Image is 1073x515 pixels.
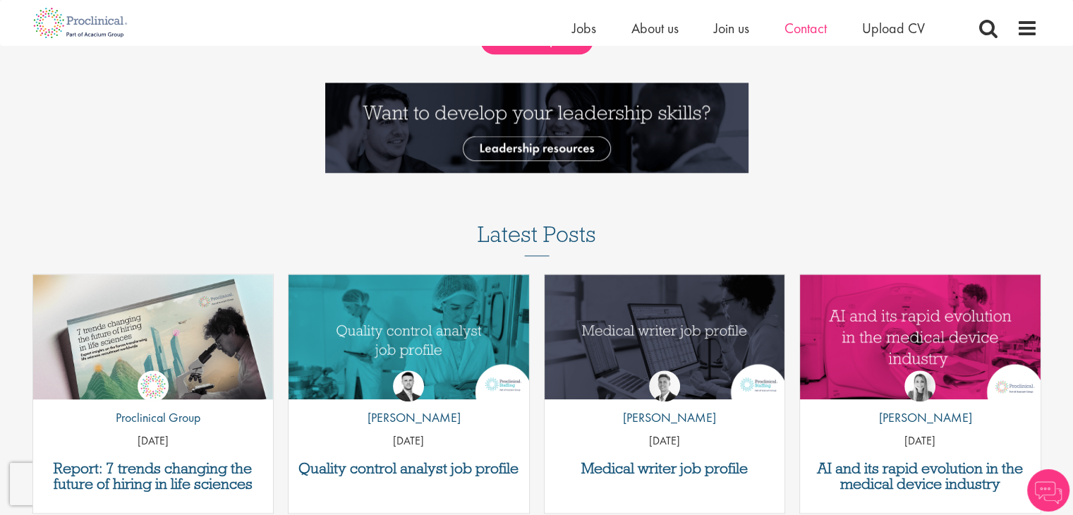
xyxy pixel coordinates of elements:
p: [DATE] [545,433,785,449]
p: [DATE] [800,433,1041,449]
a: Want to develop your leadership skills? See our Leadership Resources [325,119,748,133]
a: Jobs [572,19,596,37]
a: AI and its rapid evolution in the medical device industry [807,461,1033,492]
img: AI and Its Impact on the Medical Device Industry | Proclinical [800,274,1041,399]
a: Report: 7 trends changing the future of hiring in life sciences [40,461,267,492]
a: Hannah Burke [PERSON_NAME] [868,370,972,434]
img: Proclinical Group [138,370,169,401]
img: Proclinical: Life sciences hiring trends report 2025 [33,274,274,410]
p: [DATE] [33,433,274,449]
img: Medical writer job profile [545,274,785,399]
a: George Watson [PERSON_NAME] [612,370,716,434]
iframe: reCAPTCHA [10,463,190,505]
a: Link to a post [800,274,1041,399]
a: Link to a post [33,274,274,399]
a: Contact [784,19,827,37]
img: Joshua Godden [393,370,424,401]
img: Chatbot [1027,469,1069,511]
img: quality control analyst job profile [289,274,529,399]
a: Joshua Godden [PERSON_NAME] [357,370,461,434]
p: [PERSON_NAME] [868,408,972,427]
a: Join us [714,19,749,37]
img: Hannah Burke [904,370,935,401]
p: [PERSON_NAME] [612,408,716,427]
a: Upload CV [862,19,925,37]
img: George Watson [649,370,680,401]
a: About us [631,19,679,37]
h3: Latest Posts [478,222,596,256]
a: Proclinical Group Proclinical Group [105,370,200,434]
img: Want to develop your leadership skills? See our Leadership Resources [325,83,748,173]
a: Link to a post [545,274,785,399]
a: Medical writer job profile [552,461,778,476]
a: Quality control analyst job profile [296,461,522,476]
p: [DATE] [289,433,529,449]
p: Proclinical Group [105,408,200,427]
a: Link to a post [289,274,529,399]
p: [PERSON_NAME] [357,408,461,427]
